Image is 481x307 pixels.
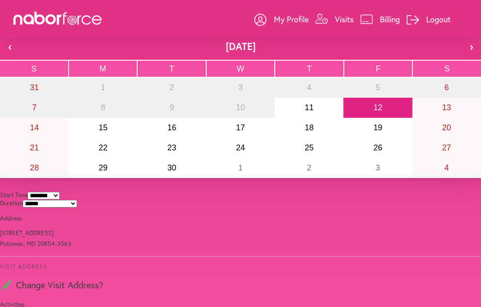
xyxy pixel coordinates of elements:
abbr: September 6, 2025 [444,83,449,92]
button: October 2, 2025 [275,158,343,178]
a: Logout [407,6,451,33]
button: September 13, 2025 [412,98,481,118]
button: September 20, 2025 [412,118,481,138]
abbr: September 20, 2025 [442,123,451,132]
abbr: September 14, 2025 [30,123,39,132]
abbr: September 26, 2025 [374,143,383,152]
abbr: Friday [376,64,381,73]
button: September 17, 2025 [206,118,275,138]
button: September 26, 2025 [343,138,412,158]
a: Billing [360,6,400,33]
abbr: September 13, 2025 [442,103,451,112]
abbr: Saturday [444,64,450,73]
abbr: October 2, 2025 [307,163,311,172]
abbr: September 5, 2025 [376,83,380,92]
button: September 23, 2025 [138,138,206,158]
button: September 15, 2025 [69,118,137,138]
button: September 6, 2025 [412,78,481,98]
button: September 8, 2025 [69,98,137,118]
button: September 29, 2025 [69,158,137,178]
abbr: September 30, 2025 [167,163,176,172]
button: October 1, 2025 [206,158,275,178]
button: September 24, 2025 [206,138,275,158]
abbr: October 3, 2025 [376,163,380,172]
abbr: September 1, 2025 [101,83,105,92]
abbr: September 4, 2025 [307,83,311,92]
abbr: September 3, 2025 [238,83,243,92]
button: September 19, 2025 [343,118,412,138]
abbr: October 4, 2025 [444,163,449,172]
p: Billing [380,14,400,25]
p: My Profile [274,14,309,25]
abbr: September 21, 2025 [30,143,39,152]
abbr: September 28, 2025 [30,163,39,172]
button: [DATE] [20,33,461,60]
button: September 5, 2025 [343,78,412,98]
abbr: September 29, 2025 [98,163,107,172]
button: September 25, 2025 [275,138,343,158]
button: September 22, 2025 [69,138,137,158]
button: September 9, 2025 [138,98,206,118]
button: September 27, 2025 [412,138,481,158]
button: September 30, 2025 [138,158,206,178]
button: September 3, 2025 [206,78,275,98]
a: Visits [315,6,354,33]
abbr: August 31, 2025 [30,83,39,92]
abbr: September 15, 2025 [98,123,107,132]
abbr: September 10, 2025 [236,103,245,112]
p: Visits [335,14,354,25]
abbr: October 1, 2025 [238,163,243,172]
abbr: September 24, 2025 [236,143,245,152]
a: My Profile [254,6,309,33]
abbr: September 19, 2025 [374,123,383,132]
button: September 18, 2025 [275,118,343,138]
button: September 12, 2025 [343,98,412,118]
abbr: Tuesday [169,64,174,73]
button: September 4, 2025 [275,78,343,98]
button: September 11, 2025 [275,98,343,118]
p: Logout [426,14,451,25]
abbr: September 17, 2025 [236,123,245,132]
abbr: September 11, 2025 [305,103,314,112]
abbr: Thursday [307,64,312,73]
abbr: September 12, 2025 [374,103,383,112]
abbr: September 7, 2025 [32,103,37,112]
abbr: Wednesday [237,64,245,73]
button: September 1, 2025 [69,78,137,98]
button: October 4, 2025 [412,158,481,178]
button: September 10, 2025 [206,98,275,118]
button: September 2, 2025 [138,78,206,98]
abbr: September 25, 2025 [305,143,314,152]
abbr: September 18, 2025 [305,123,314,132]
abbr: September 27, 2025 [442,143,451,152]
abbr: September 22, 2025 [98,143,107,152]
abbr: September 23, 2025 [167,143,176,152]
abbr: September 8, 2025 [101,103,105,112]
abbr: September 9, 2025 [170,103,174,112]
abbr: September 16, 2025 [167,123,176,132]
abbr: Sunday [31,64,37,73]
abbr: Monday [99,64,106,73]
button: › [461,33,481,60]
abbr: September 2, 2025 [170,83,174,92]
button: October 3, 2025 [343,158,412,178]
button: September 16, 2025 [138,118,206,138]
